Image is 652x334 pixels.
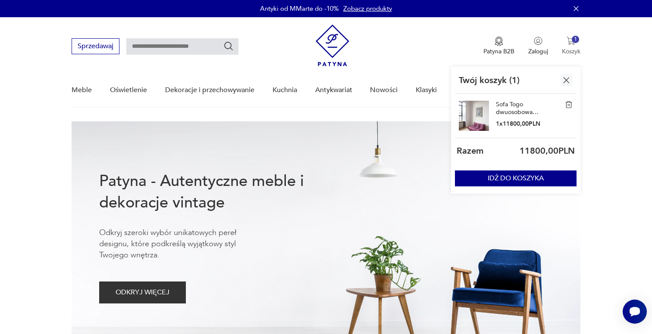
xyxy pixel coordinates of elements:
[572,36,579,43] div: 1
[99,170,332,213] h1: Patyna - Autentyczne meble i dekoracje vintage
[565,101,573,108] img: Sofa Togo dwuosobowa vintage, proj. M. Ducaroy dla Ligne Roset, fioletowa mikrofibra, Francja, la...
[457,145,483,157] p: Razem
[99,227,263,261] p: Odkryj szeroki wybór unikatowych pereł designu, które podkreślą wyjątkowy styl Twojego wnętrza.
[496,101,539,116] a: Sofa Togo dwuosobowa vintage, proj. [PERSON_NAME] dla Ligne Roset, fioletowa mikrofibra, [GEOGRAP...
[520,145,575,157] p: 11800,00 PLN
[483,37,514,56] a: Ikona medaluPatyna B2B
[260,4,339,13] p: Antyki od MMarte do -10%
[455,176,577,182] a: IDŹ DO KOSZYKA
[343,4,392,13] a: Zobacz produkty
[534,37,542,45] img: Ikonka użytkownika
[99,281,186,303] button: ODKRYJ WIĘCEJ
[528,47,548,56] p: Zaloguj
[165,74,254,107] a: Dekoracje i przechowywanie
[495,37,503,46] img: Ikona medalu
[459,74,520,86] p: Twój koszyk ( 1 )
[315,74,352,107] a: Antykwariat
[459,101,489,131] img: Sofa Togo dwuosobowa vintage, proj. M. Ducaroy dla Ligne Roset, fioletowa mikrofibra, Francja, la...
[99,290,186,296] a: ODKRYJ WIĘCEJ
[72,38,119,54] button: Sprzedawaj
[223,41,234,51] button: Szukaj
[528,37,548,56] button: Zaloguj
[623,300,647,324] iframe: Smartsupp widget button
[72,44,119,50] a: Sprzedawaj
[562,37,580,56] button: 1Koszyk
[316,25,349,66] img: Patyna - sklep z meblami i dekoracjami vintage
[273,74,297,107] a: Kuchnia
[483,47,514,56] p: Patyna B2B
[496,120,540,128] p: 1 x 11800,00 PLN
[455,170,577,186] button: IDŹ DO KOSZYKA
[562,47,580,56] p: Koszyk
[416,74,437,107] a: Klasyki
[72,74,92,107] a: Meble
[110,74,147,107] a: Oświetlenie
[483,37,514,56] button: Patyna B2B
[567,37,575,45] img: Ikona koszyka
[370,74,398,107] a: Nowości
[561,75,572,86] img: Ikona krzyżyka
